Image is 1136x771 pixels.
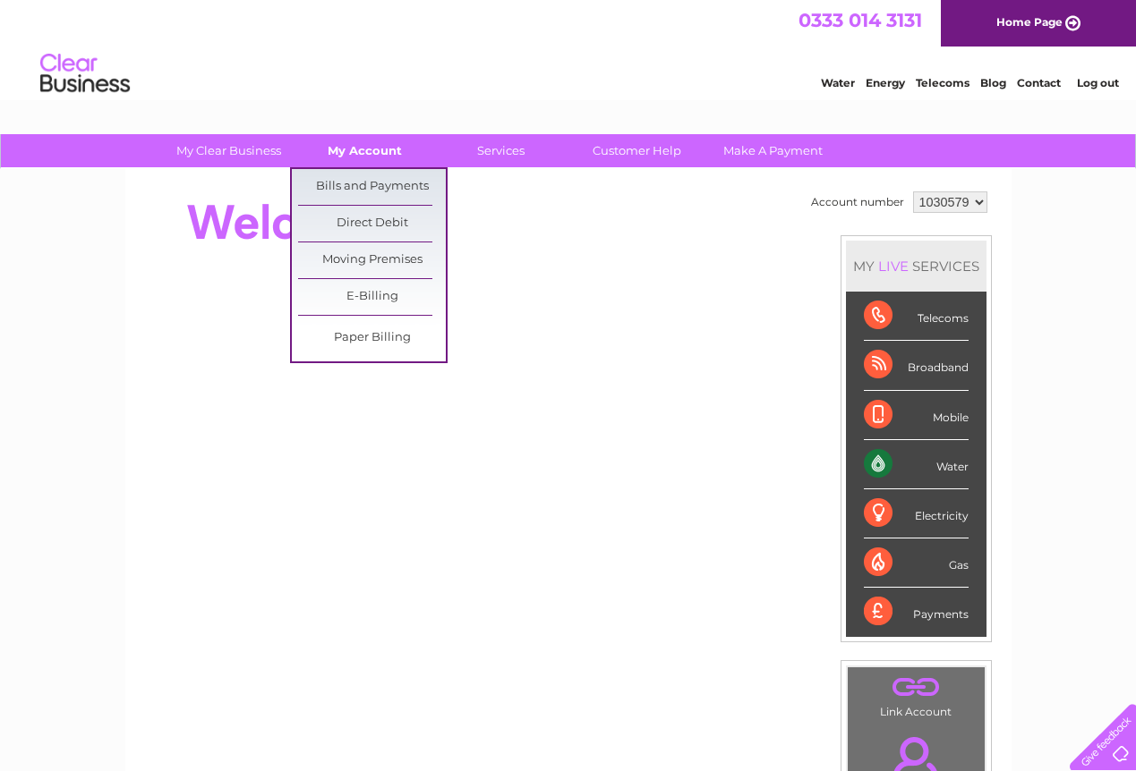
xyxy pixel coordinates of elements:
a: 0333 014 3131 [799,9,922,31]
div: Mobile [864,391,969,440]
a: Telecoms [916,76,969,89]
a: My Account [291,134,439,167]
div: Water [864,440,969,489]
div: MY SERVICES [846,241,987,292]
div: Clear Business is a trading name of Verastar Limited (registered in [GEOGRAPHIC_DATA] No. 3667643... [146,10,992,87]
a: Customer Help [563,134,711,167]
a: Moving Premises [298,242,446,278]
a: Blog [980,76,1006,89]
a: Services [427,134,575,167]
a: Paper Billing [298,320,446,356]
a: . [852,672,980,703]
a: My Clear Business [155,134,303,167]
div: Telecoms [864,292,969,341]
a: Contact [1017,76,1061,89]
div: Broadband [864,341,969,390]
a: Energy [866,76,905,89]
td: Link Account [847,666,986,723]
a: Direct Debit [298,206,446,241]
div: Electricity [864,489,969,538]
img: logo.png [39,47,131,101]
a: Water [821,76,855,89]
a: Make A Payment [699,134,847,167]
div: Payments [864,588,969,636]
a: E-Billing [298,279,446,315]
a: Bills and Payments [298,169,446,205]
td: Account number [807,187,909,217]
div: LIVE [875,258,912,275]
a: Log out [1077,76,1119,89]
div: Gas [864,538,969,588]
